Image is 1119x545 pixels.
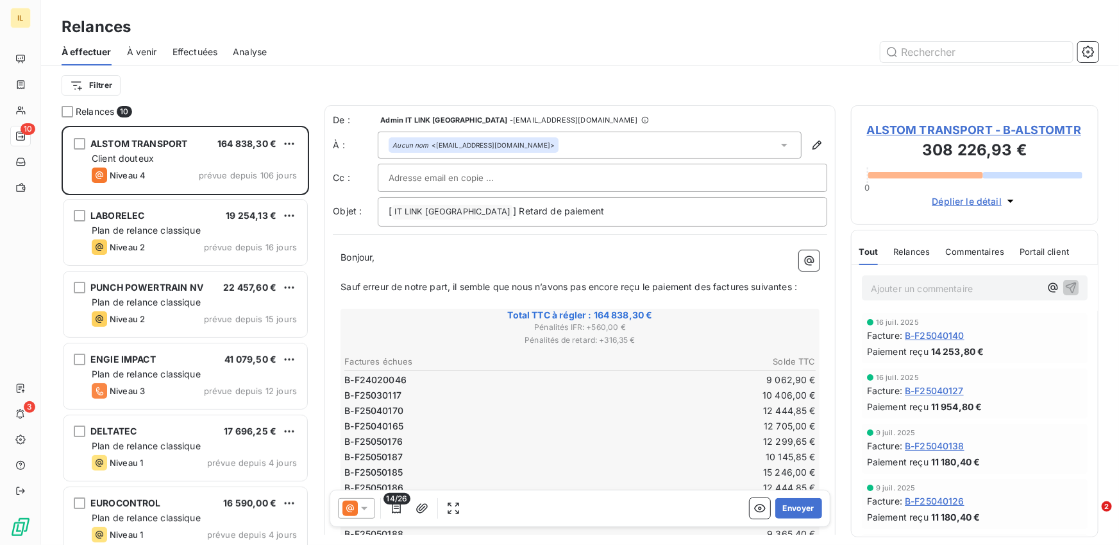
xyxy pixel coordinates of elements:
[62,15,131,39] h3: Relances
[90,282,203,293] span: PUNCH POWERTRAIN NV
[867,510,929,524] span: Paiement reçu
[876,484,916,492] span: 9 juil. 2025
[92,512,201,523] span: Plan de relance classique
[127,46,157,58] span: À venir
[333,139,378,151] label: À :
[199,170,297,180] span: prévue depuis 106 jours
[344,389,401,402] span: B-F25030117
[867,329,902,342] span: Facture :
[392,141,428,150] em: Aucun nom
[867,121,1082,139] span: ALSTOM TRANSPORT - B-ALSTOMTR
[581,450,816,464] td: 10 145,85 €
[172,46,218,58] span: Effectuées
[76,105,114,118] span: Relances
[344,355,579,368] th: Factures échues
[204,242,297,252] span: prévue depuis 16 jours
[893,247,930,257] span: Relances
[867,400,929,413] span: Paiement reçu
[224,354,276,365] span: 41 079,50 €
[932,195,1002,208] span: Déplier le détail
[224,426,276,437] span: 17 696,25 €
[344,528,403,541] span: B-F25050188
[865,182,870,193] span: 0
[946,247,1005,257] span: Commentaires
[223,282,276,293] span: 22 457,60 €
[110,386,145,396] span: Niveau 3
[389,205,392,216] span: [
[110,170,146,180] span: Niveau 4
[90,138,187,149] span: ALSTOM TRANSPORT
[867,455,929,469] span: Paiement reçu
[905,494,964,508] span: B-F25040126
[931,345,984,358] span: 14 253,80 €
[581,388,816,402] td: 10 406,00 €
[581,435,816,449] td: 12 299,65 €
[90,497,161,508] span: EUROCONTROL
[90,210,144,221] span: LABORELEC
[207,530,297,540] span: prévue depuis 4 jours
[1102,501,1112,512] span: 2
[333,171,378,184] label: Cc :
[342,309,818,322] span: Total TTC à régler : 164 838,30 €
[929,194,1022,209] button: Déplier le détail
[581,404,816,418] td: 12 444,85 €
[581,419,816,433] td: 12 705,00 €
[62,75,121,96] button: Filtrer
[1020,247,1069,257] span: Portail client
[876,429,916,437] span: 9 juil. 2025
[867,494,902,508] span: Facture :
[905,439,964,453] span: B-F25040138
[392,205,512,220] span: IT LINK [GEOGRAPHIC_DATA]
[344,481,403,494] span: B-F25050186
[344,374,407,386] span: B-F24020046
[880,42,1073,62] input: Rechercher
[867,345,929,358] span: Paiement reçu
[931,455,980,469] span: 11 180,40 €
[92,440,201,451] span: Plan de relance classique
[344,451,403,463] span: B-F25050187
[344,435,403,448] span: B-F25050176
[931,400,982,413] span: 11 954,80 €
[204,386,297,396] span: prévue depuis 12 jours
[233,46,267,58] span: Analyse
[110,314,145,324] span: Niveau 2
[226,210,276,221] span: 19 254,13 €
[24,401,35,413] span: 3
[859,247,879,257] span: Tout
[110,242,145,252] span: Niveau 2
[10,126,30,146] a: 10
[867,139,1082,164] h3: 308 226,93 €
[513,205,604,216] span: ] Retard de paiement
[21,123,35,135] span: 10
[110,530,143,540] span: Niveau 1
[92,368,201,379] span: Plan de relance classique
[10,517,31,537] img: Logo LeanPay
[905,384,964,397] span: B-F25040127
[876,374,919,381] span: 16 juil. 2025
[117,106,131,117] span: 10
[931,510,980,524] span: 11 180,40 €
[90,354,156,365] span: ENGIE IMPACT
[333,205,362,216] span: Objet :
[775,498,822,519] button: Envoyer
[581,527,816,541] td: 9 365,40 €
[10,8,31,28] div: IL
[223,497,276,508] span: 16 590,00 €
[90,426,137,437] span: DELTATEC
[581,481,816,495] td: 12 444,85 €
[344,466,403,479] span: B-F25050185
[333,114,378,126] span: De :
[110,458,143,468] span: Niveau 1
[581,465,816,480] td: 15 246,00 €
[876,318,919,326] span: 16 juil. 2025
[341,252,374,263] span: Bonjour,
[204,314,297,324] span: prévue depuis 15 jours
[380,116,507,124] span: Admin IT LINK [GEOGRAPHIC_DATA]
[342,322,818,333] span: Pénalités IFR : + 560,00 €
[383,493,411,505] span: 14/26
[344,420,403,433] span: B-F25040165
[1075,501,1106,532] iframe: Intercom live chat
[389,168,526,187] input: Adresse email en copie ...
[905,329,964,342] span: B-F25040140
[581,355,816,368] th: Solde TTC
